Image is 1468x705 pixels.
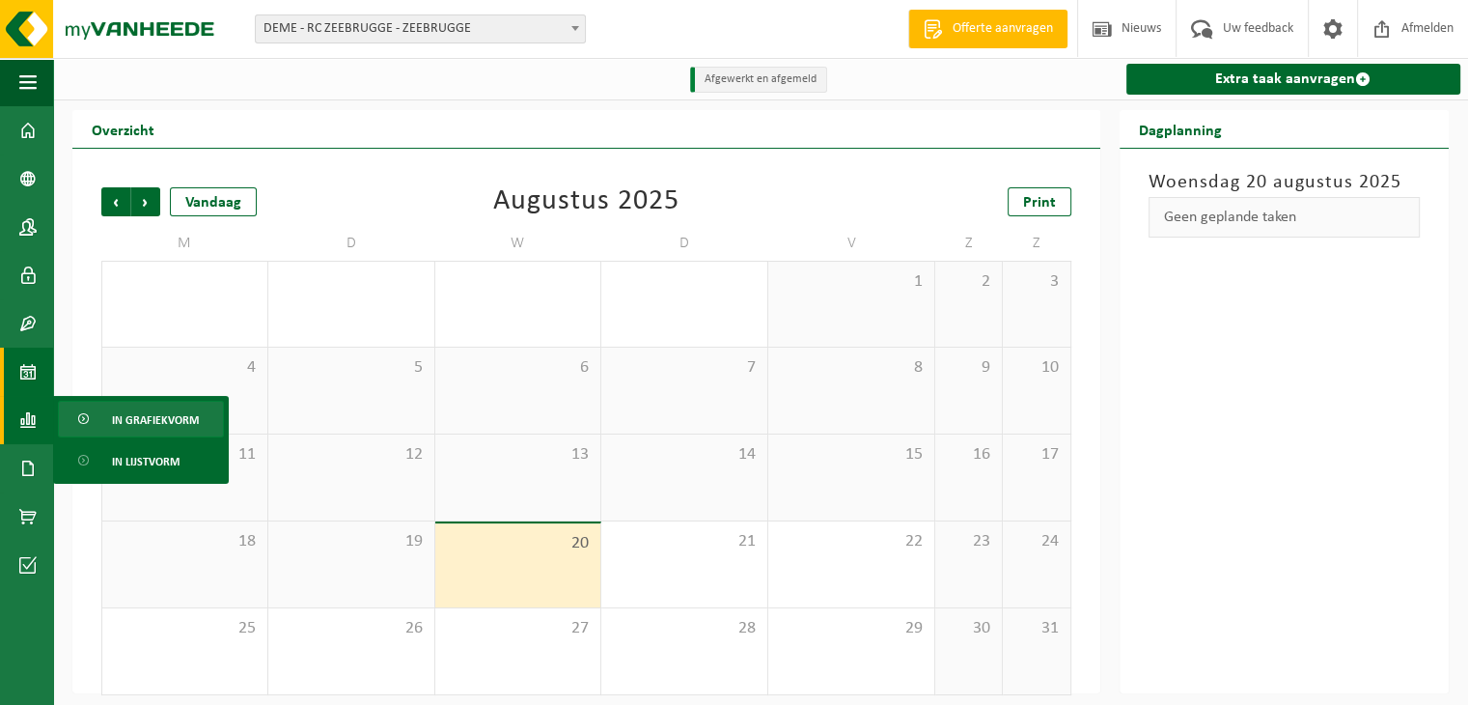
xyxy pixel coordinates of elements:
[445,533,592,554] span: 20
[778,444,925,465] span: 15
[435,226,602,261] td: W
[1023,195,1056,211] span: Print
[768,226,935,261] td: V
[58,442,224,479] a: In lijstvorm
[278,618,425,639] span: 26
[945,357,992,379] span: 9
[611,444,758,465] span: 14
[493,187,679,216] div: Augustus 2025
[1012,357,1060,379] span: 10
[255,14,586,43] span: DEME - RC ZEEBRUGGE - ZEEBRUGGE
[1120,110,1241,148] h2: Dagplanning
[1149,197,1421,238] div: Geen geplande taken
[778,618,925,639] span: 29
[945,271,992,293] span: 2
[1126,64,1461,95] a: Extra taak aanvragen
[1003,226,1070,261] td: Z
[611,618,758,639] span: 28
[945,444,992,465] span: 16
[256,15,585,42] span: DEME - RC ZEEBRUGGE - ZEEBRUGGE
[778,357,925,379] span: 8
[601,226,768,261] td: D
[278,444,425,465] span: 12
[278,531,425,552] span: 19
[131,187,160,216] span: Volgende
[935,226,1003,261] td: Z
[948,19,1058,39] span: Offerte aanvragen
[1012,618,1060,639] span: 31
[445,618,592,639] span: 27
[778,531,925,552] span: 22
[112,357,258,379] span: 4
[268,226,435,261] td: D
[611,357,758,379] span: 7
[112,443,180,480] span: In lijstvorm
[908,10,1067,48] a: Offerte aanvragen
[1012,444,1060,465] span: 17
[1012,531,1060,552] span: 24
[945,531,992,552] span: 23
[101,187,130,216] span: Vorige
[1008,187,1071,216] a: Print
[278,357,425,379] span: 5
[445,357,592,379] span: 6
[1149,168,1421,197] h3: Woensdag 20 augustus 2025
[778,271,925,293] span: 1
[112,618,258,639] span: 25
[445,444,592,465] span: 13
[170,187,257,216] div: Vandaag
[1012,271,1060,293] span: 3
[611,531,758,552] span: 21
[945,618,992,639] span: 30
[112,531,258,552] span: 18
[101,226,268,261] td: M
[58,401,224,437] a: In grafiekvorm
[72,110,174,148] h2: Overzicht
[690,67,827,93] li: Afgewerkt en afgemeld
[112,402,199,438] span: In grafiekvorm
